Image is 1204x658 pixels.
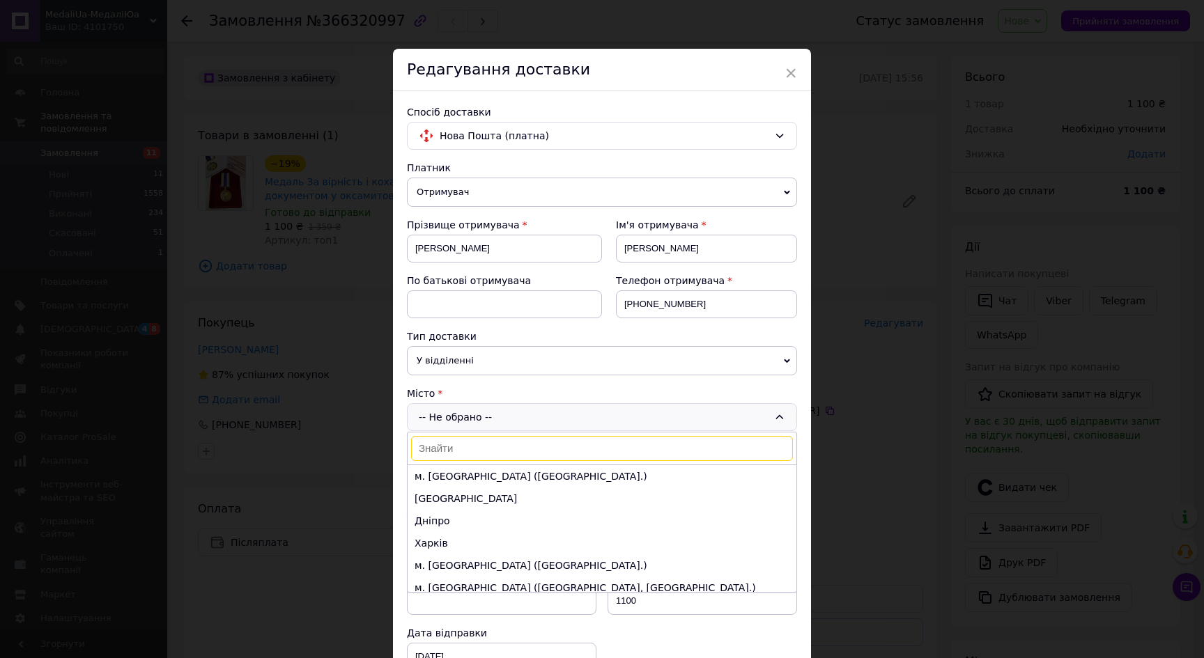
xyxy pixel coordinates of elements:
div: Місто [407,386,797,400]
li: [GEOGRAPHIC_DATA] [408,487,796,510]
div: Редагування доставки [393,49,811,91]
li: м. [GEOGRAPHIC_DATA] ([GEOGRAPHIC_DATA].) [408,465,796,487]
span: По батькові отримувача [407,275,531,286]
li: м. [GEOGRAPHIC_DATA] ([GEOGRAPHIC_DATA], [GEOGRAPHIC_DATA].) [408,577,796,599]
div: Спосіб доставки [407,105,797,119]
div: -- Не обрано -- [407,403,797,431]
span: Ім'я отримувача [616,219,699,230]
span: Нова Пошта (платна) [440,128,769,143]
input: Знайти [411,436,793,461]
span: Платник [407,162,451,173]
input: +380 [616,290,797,318]
span: Прізвище отримувача [407,219,520,230]
li: Харків [408,532,796,554]
span: Тип доставки [407,331,477,342]
li: м. [GEOGRAPHIC_DATA] ([GEOGRAPHIC_DATA].) [408,554,796,577]
span: × [785,61,797,85]
span: Телефон отримувача [616,275,725,286]
div: Дата відправки [407,626,596,640]
span: Отримувач [407,178,797,207]
span: У відділенні [407,346,797,375]
li: Дніпро [408,510,796,532]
